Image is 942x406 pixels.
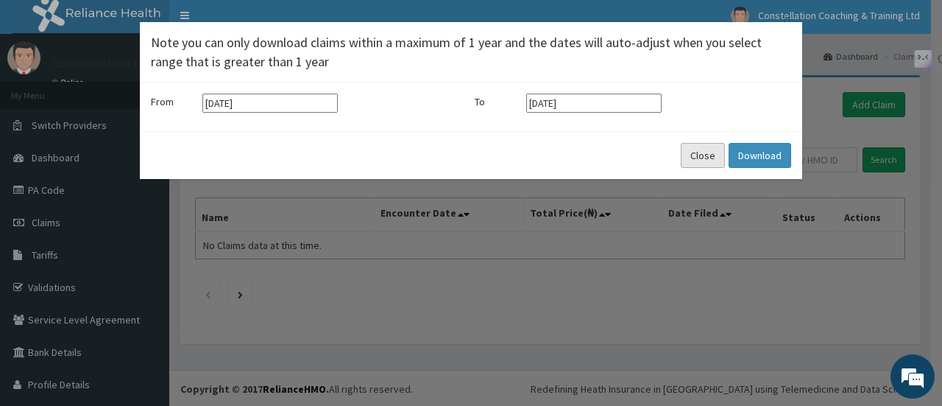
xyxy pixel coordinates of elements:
[85,113,203,262] span: We're online!
[475,94,519,109] label: To
[782,11,791,27] button: Close
[151,33,791,71] h4: Note you can only download claims within a maximum of 1 year and the dates will auto-adjust when ...
[202,94,338,113] input: Select start date
[7,259,280,310] textarea: Type your message and hit 'Enter'
[241,7,277,43] div: Minimize live chat window
[526,94,662,113] input: Select end date
[729,143,791,168] button: Download
[27,74,60,111] img: d_794563401_company_1708531726252_794563401
[681,143,725,168] button: Close
[77,83,247,102] div: Chat with us now
[151,94,195,109] label: From
[783,9,791,29] span: ×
